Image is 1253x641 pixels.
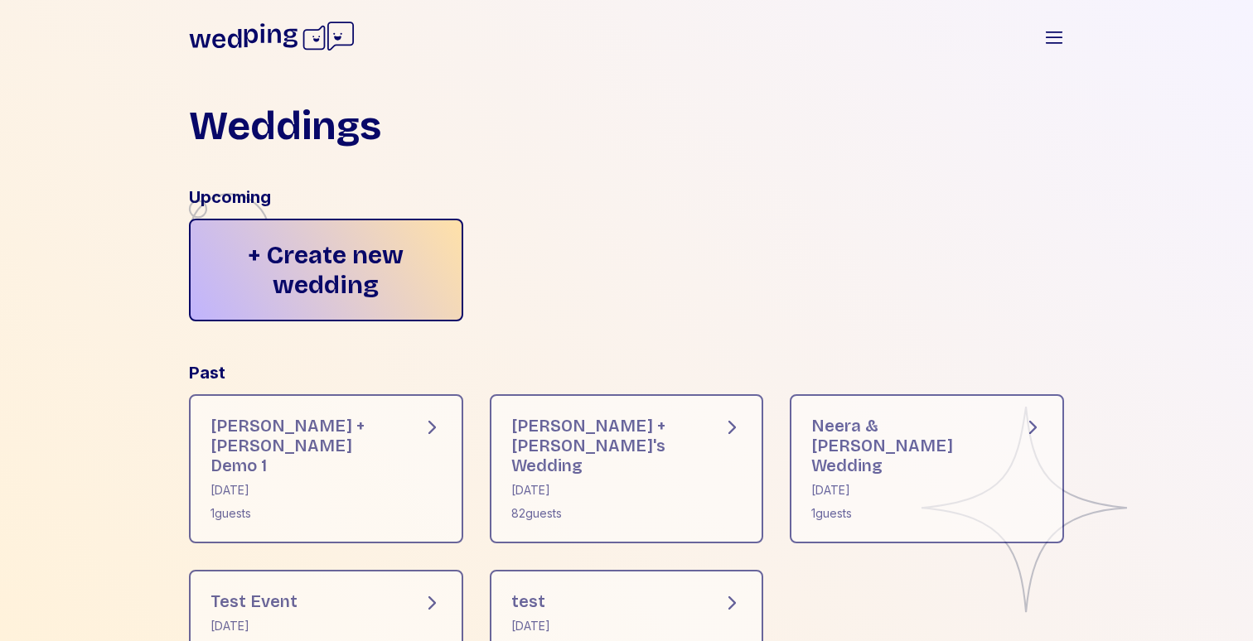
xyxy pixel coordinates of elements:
div: 1 guests [210,505,395,522]
h1: Weddings [189,106,381,146]
div: [DATE] [811,482,996,499]
div: [PERSON_NAME] + [PERSON_NAME] Demo 1 [210,416,395,475]
div: Past [189,361,1064,384]
div: [DATE] [511,482,696,499]
div: Upcoming [189,186,1064,209]
div: [DATE] [210,618,298,634]
div: [DATE] [511,618,555,634]
div: [DATE] [210,482,395,499]
div: Test Event [210,591,298,611]
div: [PERSON_NAME] + [PERSON_NAME]'s Wedding [511,416,696,475]
div: 82 guests [511,505,696,522]
div: + Create new wedding [189,219,463,321]
div: 1 guests [811,505,996,522]
div: Neera & [PERSON_NAME] Wedding [811,416,996,475]
div: test [511,591,555,611]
